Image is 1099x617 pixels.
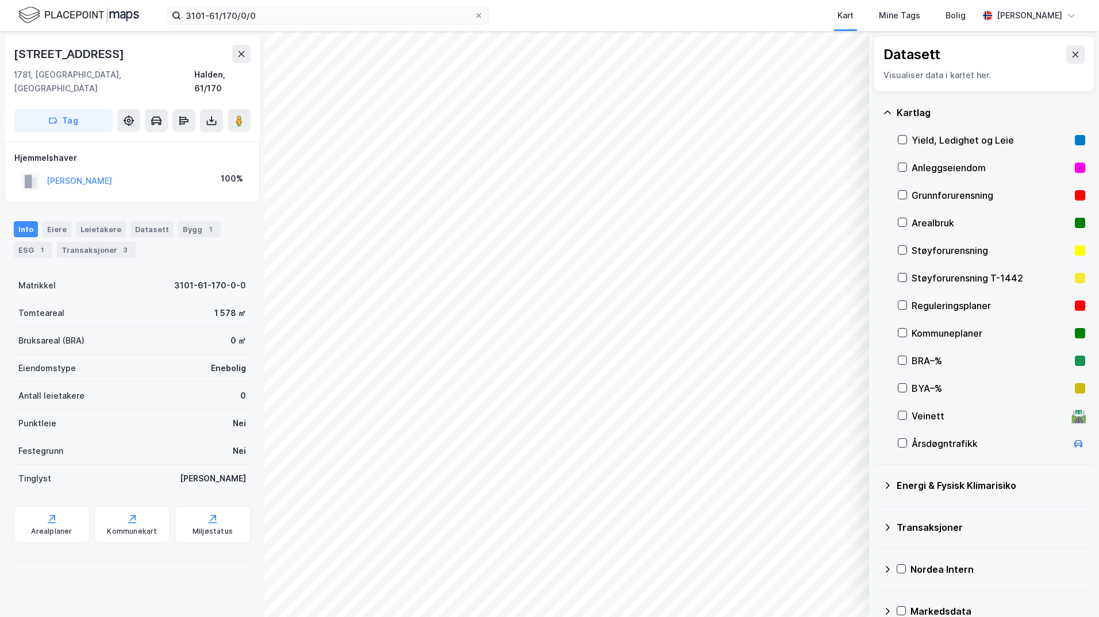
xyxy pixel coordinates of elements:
div: ESG [14,242,52,258]
div: Miljøstatus [193,527,233,536]
div: Datasett [883,45,940,64]
div: Datasett [130,221,174,237]
div: Leietakere [76,221,126,237]
div: Nordea Intern [910,562,1085,576]
div: Visualiser data i kartet her. [883,68,1085,82]
div: [STREET_ADDRESS] [14,45,126,63]
div: Transaksjoner [897,520,1085,534]
div: Punktleie [18,417,56,430]
div: Energi & Fysisk Klimarisiko [897,479,1085,492]
div: Bruksareal (BRA) [18,334,84,348]
button: Tag [14,109,113,132]
div: Reguleringsplaner [912,299,1070,313]
div: Arealplaner [31,527,72,536]
div: 100% [221,172,243,186]
div: Bolig [946,9,966,22]
div: 1 [36,244,48,256]
div: Festegrunn [18,444,63,458]
div: 0 [240,389,246,403]
input: Søk på adresse, matrikkel, gårdeiere, leietakere eller personer [181,7,474,24]
div: BYA–% [912,381,1070,395]
div: Kommunekart [107,527,157,536]
div: Mine Tags [879,9,920,22]
div: Hjemmelshaver [14,151,250,165]
div: 1 [205,223,216,235]
div: Yield, Ledighet og Leie [912,133,1070,147]
div: Støyforurensning [912,244,1070,257]
div: [PERSON_NAME] [180,472,246,485]
div: 3 [120,244,131,256]
div: 1 578 ㎡ [214,306,246,320]
div: Halden, 61/170 [194,68,251,95]
div: Eiere [43,221,71,237]
div: 1781, [GEOGRAPHIC_DATA], [GEOGRAPHIC_DATA] [14,68,194,95]
img: logo.f888ab2527a4732fd821a326f86c7f29.svg [18,5,139,25]
div: 3101-61-170-0-0 [174,279,246,292]
div: Eiendomstype [18,361,76,375]
div: Bygg [178,221,221,237]
div: BRA–% [912,354,1070,368]
div: Årsdøgntrafikk [912,437,1067,450]
iframe: Chat Widget [1042,562,1099,617]
div: Kart [837,9,854,22]
div: Info [14,221,38,237]
div: Grunnforurensning [912,188,1070,202]
div: Veinett [912,409,1067,423]
div: Transaksjoner [57,242,136,258]
div: Antall leietakere [18,389,84,403]
div: Anleggseiendom [912,161,1070,175]
div: 0 ㎡ [230,334,246,348]
div: Kommuneplaner [912,326,1070,340]
div: Nei [233,417,246,430]
div: Støyforurensning T-1442 [912,271,1070,285]
div: Nei [233,444,246,458]
div: Enebolig [211,361,246,375]
div: Tomteareal [18,306,64,320]
div: Kartlag [897,106,1085,119]
div: Tinglyst [18,472,51,485]
div: [PERSON_NAME] [997,9,1062,22]
div: Arealbruk [912,216,1070,230]
div: Matrikkel [18,279,56,292]
div: 🛣️ [1071,408,1086,423]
